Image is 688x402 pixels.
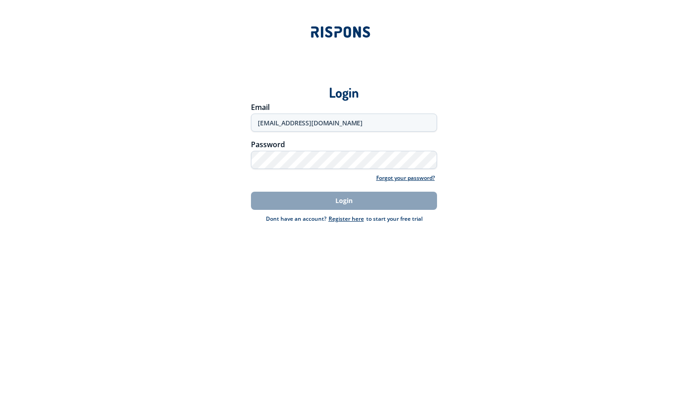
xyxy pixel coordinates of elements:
div: Password [251,141,437,148]
div: Email [251,104,437,111]
a: Forgot your password? [374,174,437,183]
div: to start your free trial [326,214,423,223]
a: Register here [326,215,366,223]
div: Login [33,70,655,101]
input: Enter your email [251,114,437,132]
div: Dont have an account? [266,214,326,223]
